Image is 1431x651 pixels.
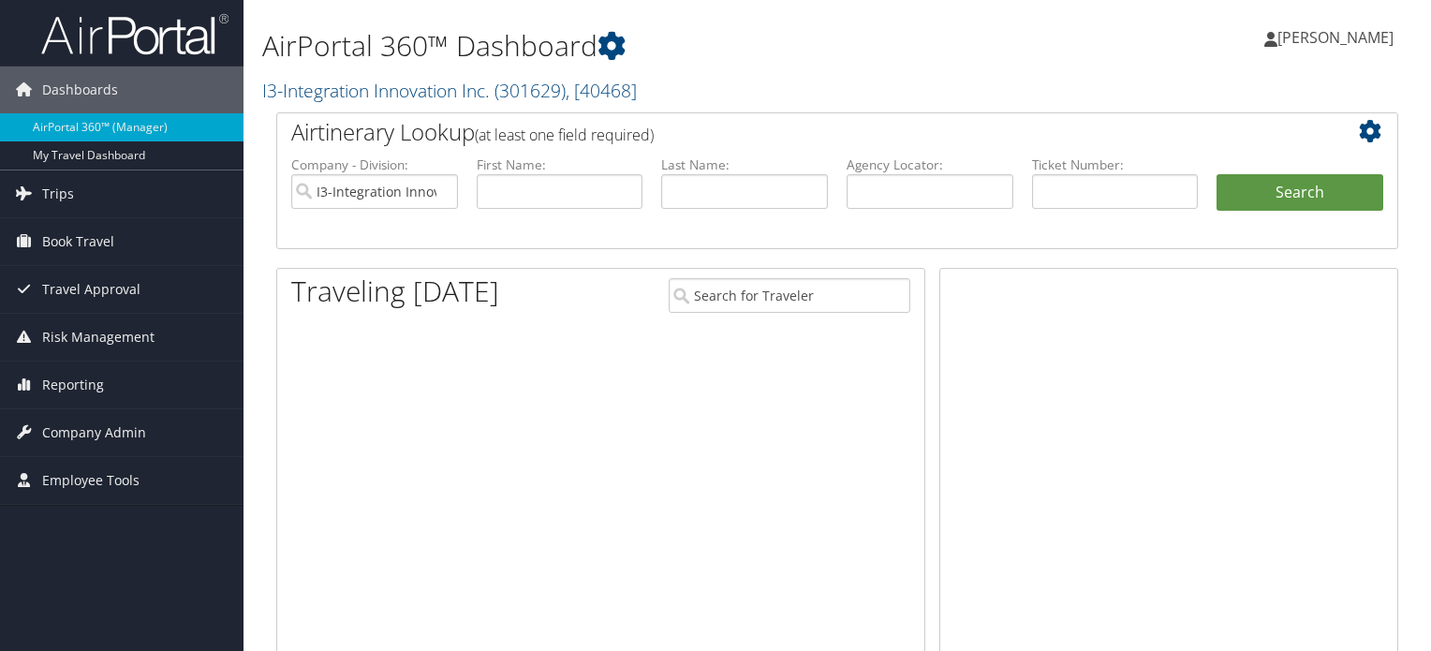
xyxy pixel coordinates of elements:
[42,457,140,504] span: Employee Tools
[42,266,140,313] span: Travel Approval
[566,78,637,103] span: , [ 40468 ]
[291,272,499,311] h1: Traveling [DATE]
[262,26,1029,66] h1: AirPortal 360™ Dashboard
[1032,155,1199,174] label: Ticket Number:
[42,218,114,265] span: Book Travel
[1277,27,1394,48] span: [PERSON_NAME]
[42,314,155,361] span: Risk Management
[42,409,146,456] span: Company Admin
[1264,9,1412,66] a: [PERSON_NAME]
[42,362,104,408] span: Reporting
[42,170,74,217] span: Trips
[477,155,643,174] label: First Name:
[475,125,654,145] span: (at least one field required)
[291,155,458,174] label: Company - Division:
[262,78,637,103] a: I3-Integration Innovation Inc.
[494,78,566,103] span: ( 301629 )
[41,12,229,56] img: airportal-logo.png
[42,67,118,113] span: Dashboards
[847,155,1013,174] label: Agency Locator:
[669,278,910,313] input: Search for Traveler
[1217,174,1383,212] button: Search
[661,155,828,174] label: Last Name:
[291,116,1290,148] h2: Airtinerary Lookup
